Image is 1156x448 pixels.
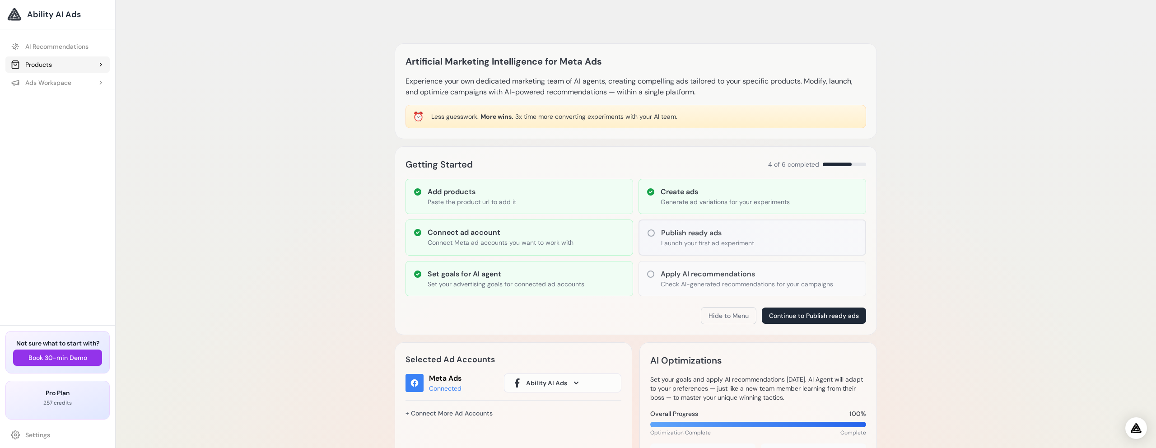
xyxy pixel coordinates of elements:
[13,399,102,406] p: 257 credits
[428,227,573,238] h3: Connect ad account
[1125,417,1147,439] div: Open Intercom Messenger
[515,112,677,121] span: 3x time more converting experiments with your AI team.
[428,197,516,206] p: Paste the product url to add it
[406,406,493,421] a: + Connect More Ad Accounts
[11,78,71,87] div: Ads Workspace
[13,350,102,366] button: Book 30-min Demo
[428,187,516,197] h3: Add products
[661,238,754,247] p: Launch your first ad experiment
[768,160,819,169] span: 4 of 6 completed
[428,269,584,280] h3: Set goals for AI agent
[661,197,790,206] p: Generate ad variations for your experiments
[406,54,602,69] h1: Artificial Marketing Intelligence for Meta Ads
[7,7,108,22] a: Ability AI Ads
[429,384,461,393] div: Connected
[413,110,424,123] div: ⏰
[428,238,573,247] p: Connect Meta ad accounts you want to work with
[480,112,513,121] span: More wins.
[431,112,479,121] span: Less guesswork.
[650,353,722,368] h2: AI Optimizations
[406,157,473,172] h2: Getting Started
[840,429,866,436] span: Complete
[504,373,621,392] button: Ability AI Ads
[5,56,110,73] button: Products
[428,280,584,289] p: Set your advertising goals for connected ad accounts
[661,280,833,289] p: Check AI-generated recommendations for your campaigns
[406,76,866,98] p: Experience your own dedicated marketing team of AI agents, creating compelling ads tailored to yo...
[13,339,102,348] h3: Not sure what to start with?
[406,353,621,366] h2: Selected Ad Accounts
[5,427,110,443] a: Settings
[5,75,110,91] button: Ads Workspace
[650,375,866,402] p: Set your goals and apply AI recommendations [DATE]. AI Agent will adapt to your preferences — jus...
[13,388,102,397] h3: Pro Plan
[429,373,461,384] div: Meta Ads
[11,60,52,69] div: Products
[849,409,866,418] span: 100%
[762,308,866,324] button: Continue to Publish ready ads
[661,269,833,280] h3: Apply AI recommendations
[526,378,567,387] span: Ability AI Ads
[661,228,754,238] h3: Publish ready ads
[650,429,711,436] span: Optimization Complete
[650,409,698,418] span: Overall Progress
[27,8,81,21] span: Ability AI Ads
[5,38,110,55] a: AI Recommendations
[661,187,790,197] h3: Create ads
[701,307,756,324] button: Hide to Menu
